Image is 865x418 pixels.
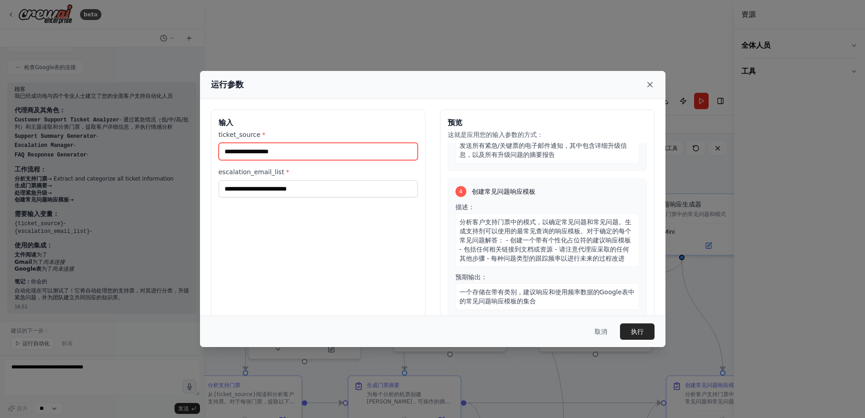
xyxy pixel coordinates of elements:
font: 执行 [631,328,644,335]
font: 这就是应用您的输入参数的方式： [448,131,543,138]
span: 已翻译为以下语言： [42,12,71,58]
div: 4 [455,186,466,197]
a: 中文（简体） [42,31,71,58]
button: 显示原文 [74,29,105,40]
button: 执行 [620,323,655,340]
font: ticket_source [219,131,260,138]
font: 创建常见问题响应模板 [472,188,535,195]
img: Google 翻译 [4,28,35,40]
img: 此安全网页的内容将通过安全连接发送给 Google 进行翻译。 [36,31,40,38]
font: 取消 [595,328,607,335]
font: 分析客户支持门票中的模式，以确定常见问题和常见问题。生成支持剂可以使用的最常见查询的响应模板。对于确定的每个常见问题解答： - 创建一个带有个性化占位符的建议响应模板 - 包括任何相关链接到文档... [460,218,631,262]
button: 选项 ▼ [105,25,126,44]
a: 取消 [126,31,133,39]
img: 取消 [126,31,133,38]
font: 描述： [455,203,475,211]
button: 取消 [587,323,615,340]
font: 预览 [448,118,462,127]
font: 一个存储在带有类别，建议响应和使用频率数据的Google表中的常见问题响应模板的集合 [460,288,635,305]
font: 预期输出： [455,273,487,281]
font: 输入 [219,118,233,127]
span: 中文（简体） [42,31,71,49]
font: escalation_email_list [219,168,285,176]
font: 运行参数 [211,80,244,89]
